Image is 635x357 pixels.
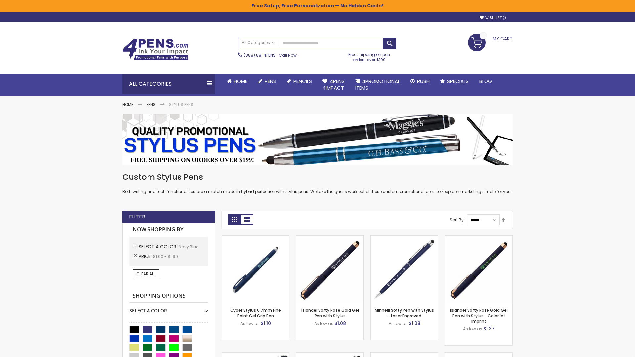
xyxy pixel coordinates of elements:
a: Pens [147,102,156,107]
span: $1.27 [483,325,495,332]
img: Minnelli Softy Pen with Stylus - Laser Engraved-Navy Blue [371,236,438,303]
strong: Grid [228,214,241,225]
a: (888) 88-4PENS [244,52,275,58]
a: Home [122,102,133,107]
span: - Call Now! [244,52,298,58]
img: Islander Softy Rose Gold Gel Pen with Stylus-Navy Blue [296,236,363,303]
span: Price [139,253,153,259]
span: 4Pens 4impact [322,78,345,91]
a: Islander Softy Rose Gold Gel Pen with Stylus - ColorJet Imprint-Navy Blue [445,235,512,241]
span: As low as [389,321,408,326]
a: Islander Softy Rose Gold Gel Pen with Stylus-Navy Blue [296,235,363,241]
a: Wishlist [480,15,506,20]
span: $1.10 [261,320,271,327]
a: 4PROMOTIONALITEMS [350,74,405,96]
a: Minnelli Softy Pen with Stylus - Laser Engraved [375,307,434,318]
h1: Custom Stylus Pens [122,172,513,182]
label: Sort By [450,217,464,223]
span: As low as [240,321,260,326]
a: Minnelli Softy Pen with Stylus - Laser Engraved-Navy Blue [371,235,438,241]
span: Select A Color [139,243,179,250]
a: All Categories [238,37,278,48]
span: $1.08 [334,320,346,327]
span: $1.08 [409,320,420,327]
strong: Now Shopping by [129,223,208,237]
a: Rush [405,74,435,89]
a: Cyber Stylus 0.7mm Fine Point Gel Grip Pen-Navy Blue [222,235,289,241]
span: Pencils [293,78,312,85]
strong: Shopping Options [129,289,208,303]
a: Cyber Stylus 0.7mm Fine Point Gel Grip Pen [230,307,281,318]
span: As low as [314,321,333,326]
img: 4Pens Custom Pens and Promotional Products [122,39,189,60]
span: As low as [463,326,482,332]
div: All Categories [122,74,215,94]
img: Islander Softy Rose Gold Gel Pen with Stylus - ColorJet Imprint-Navy Blue [445,236,512,303]
a: 4Pens4impact [317,74,350,96]
span: Pens [265,78,276,85]
a: Clear All [133,269,159,279]
a: Home [222,74,253,89]
a: Blog [474,74,497,89]
span: 4PROMOTIONAL ITEMS [355,78,400,91]
a: Pencils [281,74,317,89]
a: Pens [253,74,281,89]
span: $1.00 - $1.99 [153,254,178,259]
span: Clear All [136,271,155,277]
span: Home [234,78,247,85]
a: Islander Softy Rose Gold Gel Pen with Stylus [301,307,359,318]
span: Rush [417,78,430,85]
img: Cyber Stylus 0.7mm Fine Point Gel Grip Pen-Navy Blue [222,236,289,303]
span: All Categories [242,40,275,45]
span: Blog [479,78,492,85]
strong: Stylus Pens [169,102,193,107]
strong: Filter [129,213,145,220]
a: Islander Softy Rose Gold Gel Pen with Stylus - ColorJet Imprint [450,307,508,324]
img: Stylus Pens [122,114,513,165]
span: Navy Blue [179,244,198,250]
span: Specials [447,78,469,85]
a: Specials [435,74,474,89]
div: Both writing and tech functionalities are a match made in hybrid perfection with stylus pens. We ... [122,172,513,195]
div: Free shipping on pen orders over $199 [342,49,397,62]
div: Select A Color [129,303,208,314]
